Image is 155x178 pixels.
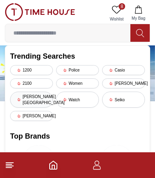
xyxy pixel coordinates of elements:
[10,111,53,121] div: [PERSON_NAME]
[128,15,149,21] span: My Bag
[56,92,99,108] div: Watch
[119,3,125,10] span: 8
[48,160,58,170] a: Home
[10,92,53,108] div: [PERSON_NAME][GEOGRAPHIC_DATA]
[10,131,145,142] h2: Top Brands
[56,78,99,88] div: Women
[127,3,150,24] button: My Bag
[107,16,127,22] span: Wishlist
[10,78,53,88] div: 2100
[56,65,99,75] div: Police
[5,3,75,21] img: ...
[101,145,133,177] img: Carlton
[102,65,145,75] div: Casio
[10,51,145,62] h2: Trending Searches
[102,78,145,88] div: [PERSON_NAME]
[10,65,53,75] div: 1200
[107,3,127,24] a: 8Wishlist
[102,92,145,108] div: Seiko
[23,145,55,177] img: Quantum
